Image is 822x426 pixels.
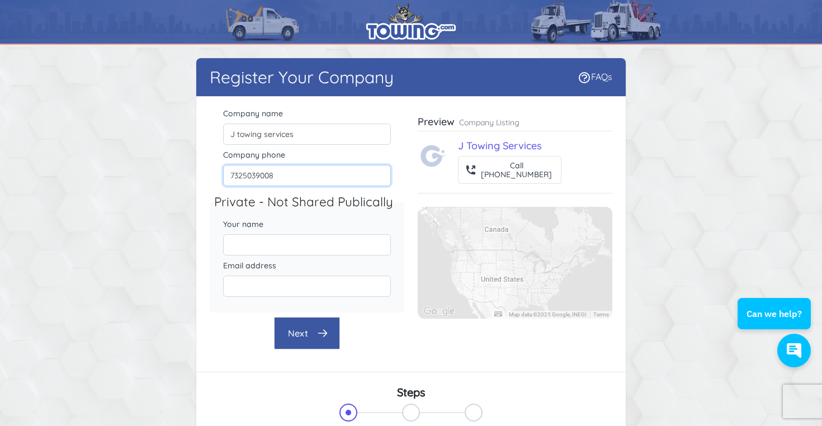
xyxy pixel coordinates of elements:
label: Email address [223,260,391,271]
div: Call [PHONE_NUMBER] [481,161,552,179]
h1: Register Your Company [210,67,394,87]
button: Call[PHONE_NUMBER] [458,156,561,184]
a: Open this area in Google Maps (opens a new window) [421,304,457,319]
h3: Steps [210,386,612,399]
legend: Private - Not Shared Publically [214,193,409,212]
label: Your name [223,219,391,230]
a: J towing services [458,139,542,152]
img: Google [421,304,457,319]
a: Terms (opens in new tab) [593,311,609,318]
button: Next [274,317,340,349]
label: Company phone [223,149,391,160]
p: Company Listing [459,117,519,128]
h3: Preview [418,115,455,129]
img: logo.png [366,3,456,40]
span: Map data ©2025 Google, INEGI [509,311,587,318]
iframe: Conversations [726,267,822,378]
a: FAQs [578,71,612,82]
label: Company name [223,108,391,119]
img: Towing.com Logo [420,143,447,169]
button: Keyboard shortcuts [494,311,502,316]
